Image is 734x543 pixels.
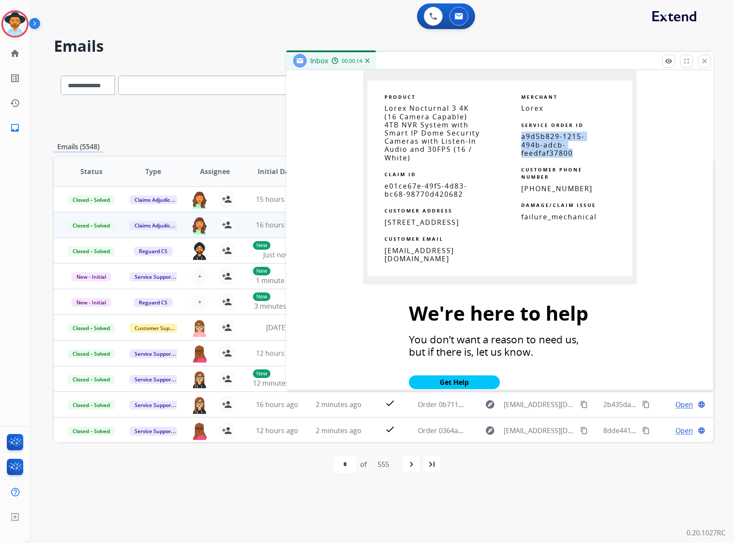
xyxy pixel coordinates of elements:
mat-icon: list_alt [10,73,20,83]
mat-icon: remove_red_eye [665,57,672,65]
mat-icon: explore [485,399,495,410]
span: Service Support [129,272,178,281]
p: New [253,267,270,275]
h2: Emails [54,38,713,55]
span: Reguard CS [134,247,173,256]
mat-icon: last_page [427,459,437,469]
span: Reguard CS [134,298,173,307]
span: Closed – Solved [68,195,115,204]
p: 0.20.1027RC [687,528,725,538]
mat-icon: person_add [222,322,232,333]
span: 12 minutes ago [253,378,302,388]
img: agent-avatar [191,191,208,209]
strong: PRODUCT [385,94,416,100]
span: 15 hours ago [256,195,298,204]
span: Inbox [310,56,328,65]
span: [EMAIL_ADDRESS][DOMAIN_NAME] [385,246,454,263]
span: 12 hours ago [256,426,298,435]
span: Open [675,399,693,410]
mat-icon: person_add [222,399,232,410]
span: Closed – Solved [68,324,115,333]
strong: SERVICE ORDER ID [521,122,584,128]
mat-icon: check [385,424,395,434]
span: New - Initial [71,298,111,307]
mat-icon: person_add [222,425,232,436]
span: Service Support [129,349,178,358]
span: 12 hours ago [256,348,298,358]
img: agent-avatar [191,345,208,363]
mat-icon: inbox [10,123,20,133]
span: e01ce67e-49f5-4d83-bc68-98770d420682 [385,181,467,199]
span: 00:00:14 [342,58,362,65]
button: + [191,293,208,310]
span: New - Initial [71,272,111,281]
span: failure_mechanical [521,212,597,221]
span: Closed – Solved [68,427,115,436]
mat-icon: person_add [222,194,232,204]
span: 1 minute ago [256,276,298,285]
img: avatar [3,12,27,36]
span: Customer Support [129,324,185,333]
img: agent-avatar [191,422,208,440]
span: [DATE] [266,323,288,332]
strong: MERCHANT [521,94,558,100]
button: + [191,268,208,285]
mat-icon: person_add [222,297,232,307]
span: Closed – Solved [68,375,115,384]
img: agent-avatar [191,242,208,260]
span: Service Support [129,375,178,384]
mat-icon: navigate_next [406,459,417,469]
span: Claims Adjudication [129,195,188,204]
span: Assignee [200,166,230,177]
span: Lorex [521,103,543,113]
mat-icon: content_copy [580,401,588,408]
span: 3 minutes ago [254,301,300,311]
span: Closed – Solved [68,221,115,230]
mat-icon: person_add [222,245,232,256]
span: Closed – Solved [68,247,115,256]
mat-icon: history [10,98,20,108]
img: agent-avatar [191,216,208,234]
mat-icon: close [701,57,708,65]
div: of [360,459,367,469]
span: + [198,271,202,281]
p: New [253,292,270,301]
mat-icon: person_add [222,374,232,384]
mat-icon: content_copy [580,427,588,434]
mat-icon: content_copy [642,401,650,408]
p: New [253,241,270,250]
mat-icon: content_copy [642,427,650,434]
span: [PHONE_NUMBER] [521,184,593,193]
span: Just now [263,250,291,260]
span: We're here to help [409,300,588,326]
span: You don’t want a reason to need us, but if there is, let us know. [409,332,579,359]
span: Open [675,425,693,436]
mat-icon: fullscreen [683,57,690,65]
span: [EMAIL_ADDRESS][DOMAIN_NAME] [504,425,576,436]
mat-icon: person_add [222,348,232,358]
span: Service Support [129,401,178,410]
mat-icon: person_add [222,271,232,281]
mat-icon: language [698,401,705,408]
span: Closed – Solved [68,401,115,410]
strong: CUSTOMER EMAIL [385,236,443,242]
strong: CUSTOMER ADDRESS [385,207,452,214]
strong: CLAIM ID [385,171,416,177]
img: agent-avatar [191,370,208,388]
mat-icon: explore [485,425,495,436]
span: [EMAIL_ADDRESS][DOMAIN_NAME] [504,399,576,410]
span: Claims Adjudication [129,221,188,230]
span: Initial Date [258,166,296,177]
span: + [198,297,202,307]
p: Emails (5548) [54,142,103,152]
span: Order 0364afee-a2eb-4579-96d6-71fc838f2fc4 [418,426,564,435]
span: 2 minutes ago [316,400,361,409]
span: Order 0b711412-d4dc-4863-82ad-ff245c6e9a53 [418,400,568,409]
span: Service Support [129,427,178,436]
strong: DAMAGE/CLAIM ISSUE [521,202,596,208]
span: 2b435da1-d7f6-4c96-b7df-b15c88429473 [603,400,733,409]
img: agent-avatar [191,396,208,414]
span: Closed – Solved [68,349,115,358]
a: Get Help [409,375,500,389]
div: 555 [371,456,396,473]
